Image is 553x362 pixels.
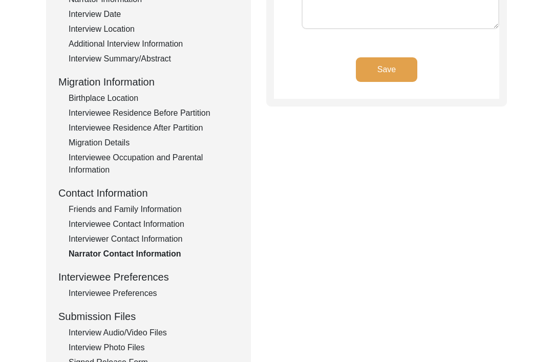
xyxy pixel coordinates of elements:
[69,137,239,150] div: Migration Details
[69,248,239,261] div: Narrator Contact Information
[58,309,239,325] div: Submission Files
[69,152,239,177] div: Interviewee Occupation and Parental Information
[69,122,239,135] div: Interviewee Residence After Partition
[356,58,417,82] button: Save
[69,9,239,21] div: Interview Date
[69,24,239,36] div: Interview Location
[69,327,239,339] div: Interview Audio/Video Files
[58,186,239,201] div: Contact Information
[58,270,239,285] div: Interviewee Preferences
[69,204,239,216] div: Friends and Family Information
[69,233,239,246] div: Interviewer Contact Information
[69,93,239,105] div: Birthplace Location
[69,53,239,66] div: Interview Summary/Abstract
[58,75,239,90] div: Migration Information
[69,288,239,300] div: Interviewee Preferences
[69,38,239,51] div: Additional Interview Information
[69,108,239,120] div: Interviewee Residence Before Partition
[69,342,239,354] div: Interview Photo Files
[69,219,239,231] div: Interviewee Contact Information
